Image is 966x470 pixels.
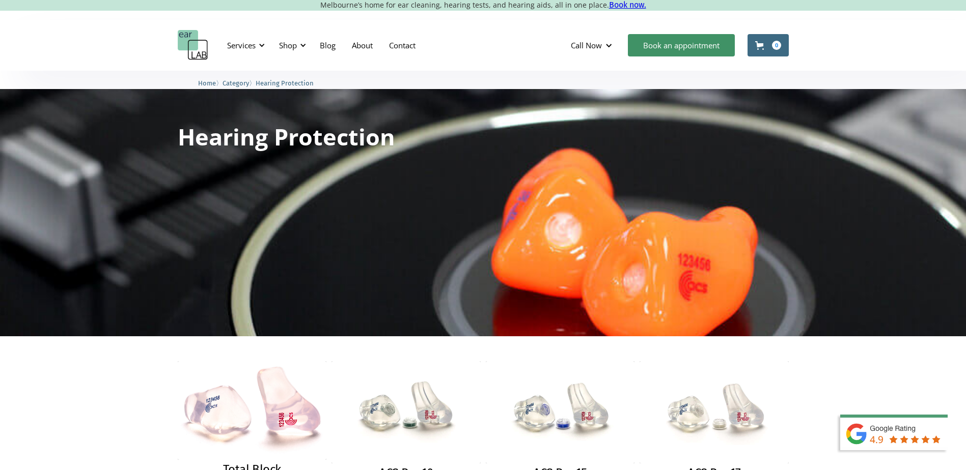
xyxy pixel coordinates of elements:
[178,361,327,460] img: Total Block
[640,361,789,463] img: ACS Pro 17
[198,79,216,87] span: Home
[571,40,602,50] div: Call Now
[279,40,297,50] div: Shop
[273,30,309,61] div: Shop
[178,30,208,61] a: home
[223,79,249,87] span: Category
[332,361,481,463] img: ACS Pro 10
[772,41,781,50] div: 0
[563,30,623,61] div: Call Now
[227,40,256,50] div: Services
[223,78,256,89] li: 〉
[628,34,735,56] a: Book an appointment
[178,125,395,148] h1: Hearing Protection
[256,79,314,87] span: Hearing Protection
[256,78,314,87] a: Hearing Protection
[198,78,223,89] li: 〉
[381,31,424,60] a: Contact
[312,31,344,60] a: Blog
[344,31,381,60] a: About
[748,34,789,56] a: Open cart
[223,78,249,87] a: Category
[198,78,216,87] a: Home
[221,30,268,61] div: Services
[486,361,635,463] img: ACS Pro 15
